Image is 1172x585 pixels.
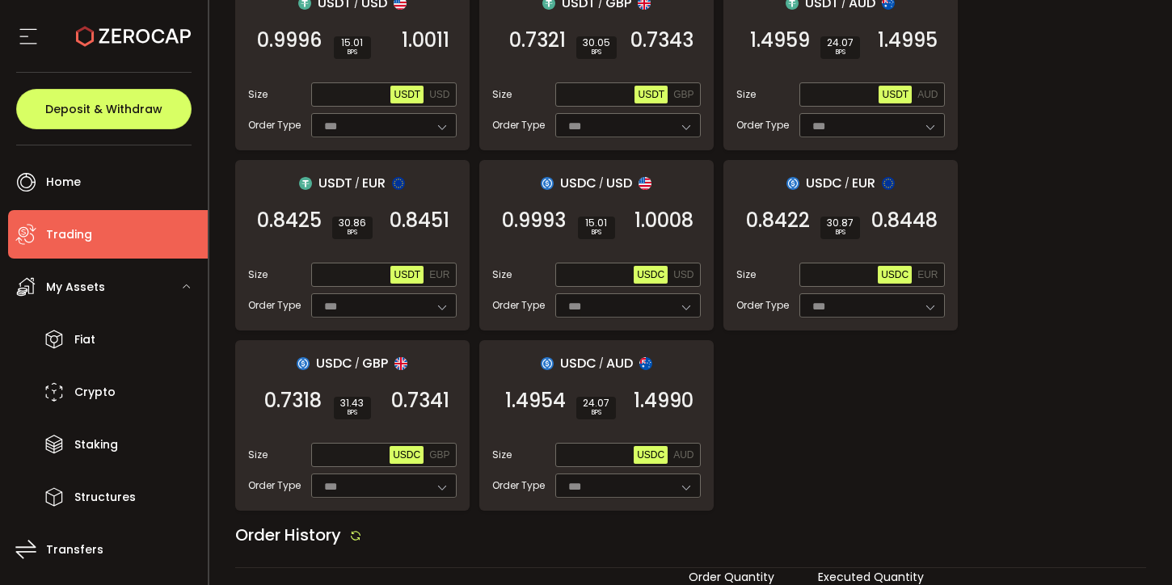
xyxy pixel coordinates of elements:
button: USDT [879,86,912,103]
img: usdc_portfolio.svg [297,357,310,370]
span: USDT [318,173,352,193]
span: USDC [637,269,664,280]
span: Fiat [74,328,95,351]
span: Size [248,267,268,282]
button: USDT [390,266,424,284]
span: Size [492,87,512,102]
img: gbp_portfolio.svg [394,357,407,370]
button: USDC [390,446,424,464]
em: / [355,176,360,191]
span: Staking [74,433,118,457]
span: USDT [394,89,420,100]
span: Order Type [248,118,301,133]
i: BPS [583,408,609,418]
span: USDC [560,173,597,193]
span: USD [606,173,632,193]
span: 30.05 [583,38,610,48]
span: 1.0011 [402,32,449,48]
span: 0.7341 [391,393,449,409]
span: USDT [638,89,664,100]
span: 30.86 [339,218,366,228]
span: USDC [316,353,352,373]
span: Size [248,448,268,462]
img: usdc_portfolio.svg [541,177,554,190]
button: AUD [914,86,941,103]
span: Order Type [248,478,301,493]
span: AUD [917,89,938,100]
span: Home [46,170,81,194]
i: BPS [584,228,609,238]
span: AUD [673,449,694,461]
span: 0.9993 [502,213,566,229]
span: AUD [606,353,633,373]
span: Crypto [74,381,116,404]
em: / [355,356,360,371]
img: usdc_portfolio.svg [786,177,799,190]
span: EUR [362,173,386,193]
span: 1.0008 [634,213,694,229]
img: usd_portfolio.svg [639,177,651,190]
span: USDT [882,89,909,100]
span: Size [736,267,756,282]
em: / [845,176,849,191]
button: Deposit & Withdraw [16,89,192,129]
span: Size [492,448,512,462]
span: 0.9996 [257,32,322,48]
span: USD [429,89,449,100]
span: Trading [46,223,92,246]
span: USDC [637,449,664,461]
span: Size [736,87,756,102]
span: Order Type [492,298,545,313]
button: USDT [390,86,424,103]
button: GBP [670,86,697,103]
span: 31.43 [340,398,365,408]
span: 15.01 [340,38,365,48]
button: USDC [634,266,668,284]
i: BPS [340,48,365,57]
span: 0.7318 [264,393,322,409]
span: USDC [393,449,420,461]
span: 1.4959 [750,32,810,48]
span: 0.8425 [257,213,322,229]
em: / [599,176,604,191]
span: 1.4995 [878,32,938,48]
span: EUR [429,269,449,280]
span: Size [492,267,512,282]
span: Order Type [736,298,789,313]
span: Order Type [736,118,789,133]
span: 1.4990 [634,393,694,409]
span: GBP [673,89,694,100]
span: USDC [560,353,597,373]
em: / [599,356,604,371]
span: GBP [429,449,449,461]
span: My Assets [46,276,105,299]
span: Size [248,87,268,102]
span: EUR [852,173,875,193]
button: EUR [426,266,453,284]
button: USDC [878,266,912,284]
span: 0.7343 [630,32,694,48]
span: 24.07 [583,398,609,408]
img: eur_portfolio.svg [392,177,405,190]
button: USD [426,86,453,103]
img: usdc_portfolio.svg [541,357,554,370]
span: 30.87 [827,218,854,228]
button: USDT [634,86,668,103]
span: 0.8448 [871,213,938,229]
span: 24.07 [827,38,854,48]
span: 0.8451 [390,213,449,229]
span: EUR [917,269,938,280]
span: Order Type [492,478,545,493]
span: 1.4954 [505,393,566,409]
iframe: Chat Widget [980,410,1172,585]
span: Deposit & Withdraw [45,103,162,115]
i: BPS [583,48,610,57]
span: USDC [881,269,909,280]
span: USDT [394,269,420,280]
span: GBP [362,353,388,373]
img: eur_portfolio.svg [882,177,895,190]
span: 0.8422 [746,213,810,229]
img: aud_portfolio.svg [639,357,652,370]
button: USD [670,266,697,284]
